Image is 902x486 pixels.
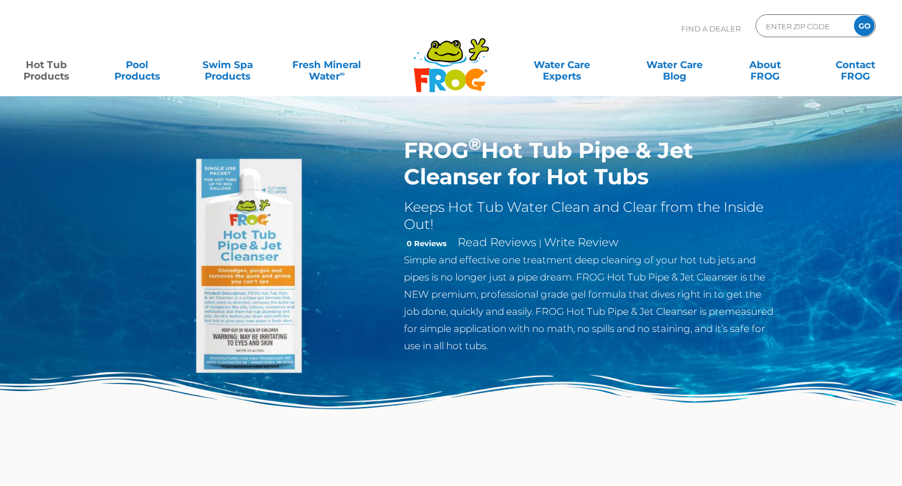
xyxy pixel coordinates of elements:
[730,53,800,76] a: AboutFROG
[125,137,387,400] img: Hot-Tub-Pipe-Jet-Cleanser-Singular-Packet_500x500.webp
[404,251,777,354] p: Simple and effective one treatment deep cleaning of your hot tub jets and pipes is no longer just...
[404,137,777,190] h1: FROG Hot Tub Pipe & Jet Cleanser for Hot Tubs
[102,53,172,76] a: PoolProducts
[283,53,371,76] a: Fresh MineralWater∞
[458,235,537,249] a: Read Reviews
[539,238,542,248] span: |
[854,15,875,36] input: GO
[340,69,345,78] sup: ∞
[468,134,481,154] sup: ®
[505,53,619,76] a: Water CareExperts
[820,53,891,76] a: ContactFROG
[544,235,618,249] a: Write Review
[639,53,710,76] a: Water CareBlog
[407,23,495,93] img: Frog Products Logo
[11,53,82,76] a: Hot TubProducts
[192,53,263,76] a: Swim SpaProducts
[681,14,741,43] p: Find A Dealer
[404,199,777,233] h2: Keeps Hot Tub Water Clean and Clear from the Inside Out!
[407,239,447,248] strong: 0 Reviews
